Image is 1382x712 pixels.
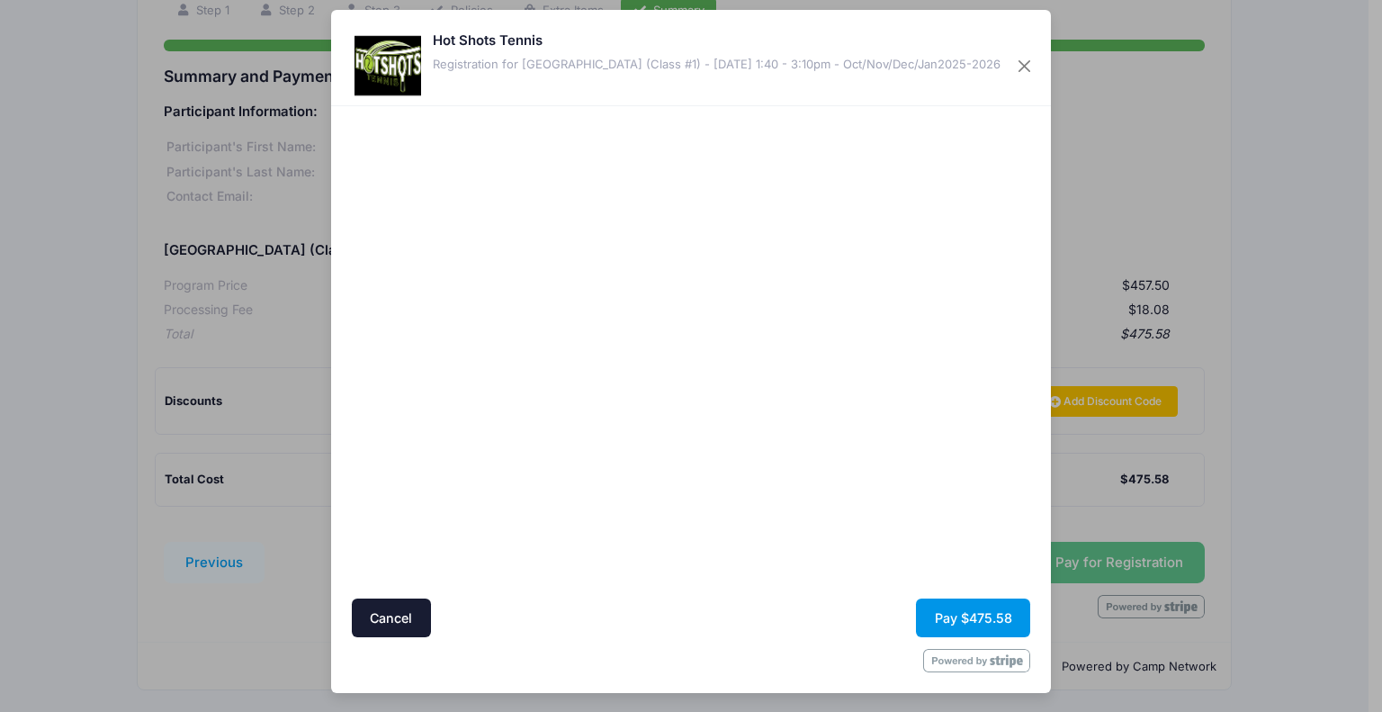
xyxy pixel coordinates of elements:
button: Pay $475.58 [916,599,1030,637]
button: Close [1009,50,1041,83]
button: Cancel [352,599,431,637]
iframe: Google autocomplete suggestions dropdown list [348,309,687,312]
iframe: Secure payment input frame [696,112,1035,438]
iframe: Secure address input frame [348,112,687,594]
div: Registration for [GEOGRAPHIC_DATA] (Class #1) - [DATE] 1:40 - 3:10pm - Oct/Nov/Dec/Jan2025-2026 [433,56,1001,74]
h5: Hot Shots Tennis [433,31,1001,50]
